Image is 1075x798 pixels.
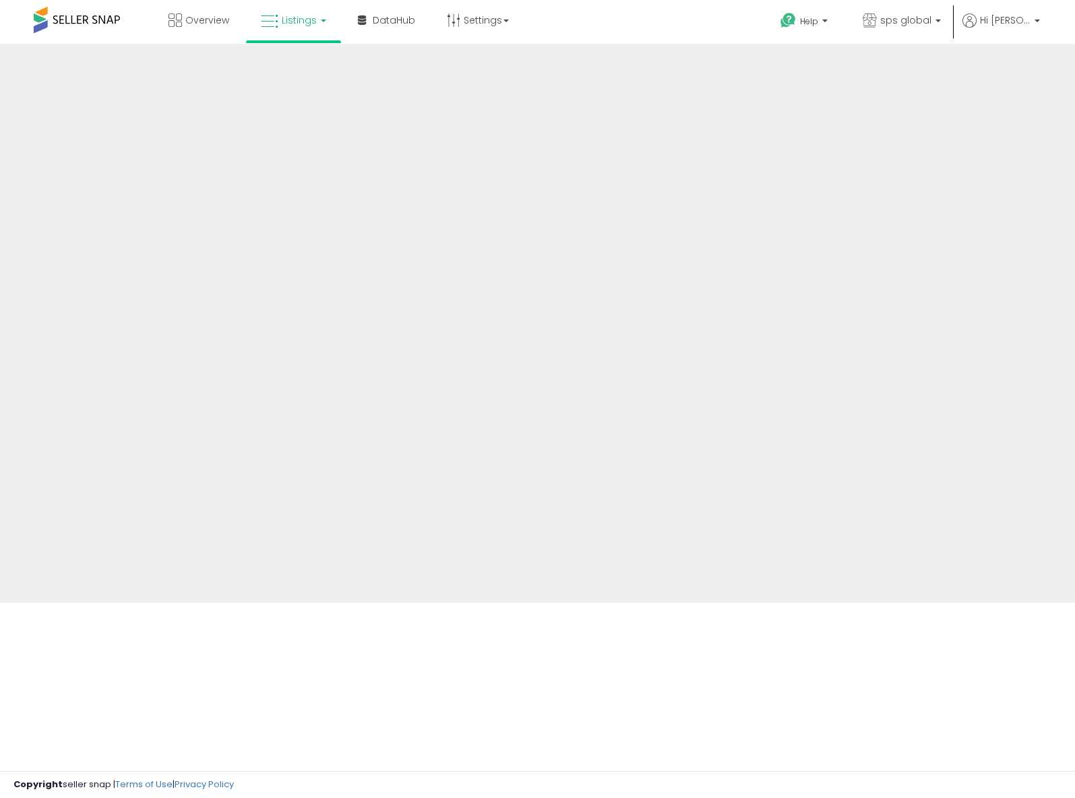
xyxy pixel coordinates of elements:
span: sps global [880,13,931,27]
span: Overview [185,13,229,27]
span: DataHub [373,13,415,27]
span: Hi [PERSON_NAME] [980,13,1031,27]
span: Listings [282,13,317,27]
a: Hi [PERSON_NAME] [962,13,1040,44]
i: Get Help [780,12,797,29]
a: Help [770,2,841,44]
span: Help [800,15,818,27]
